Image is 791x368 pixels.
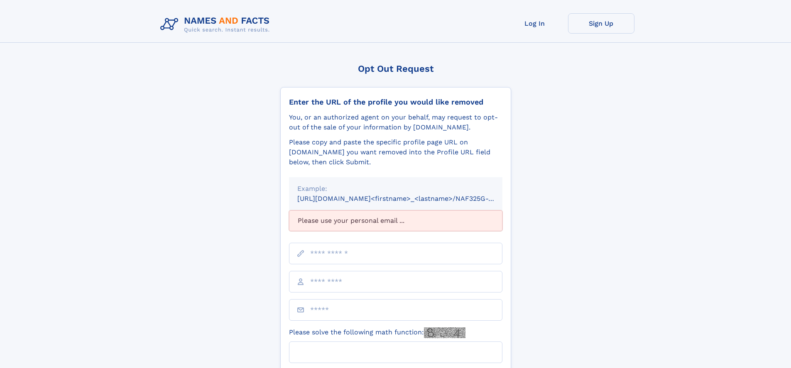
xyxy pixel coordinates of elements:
small: [URL][DOMAIN_NAME]<firstname>_<lastname>/NAF325G-xxxxxxxx [297,195,518,202]
div: Please use your personal email ... [289,210,502,231]
div: Example: [297,184,494,194]
div: You, or an authorized agent on your behalf, may request to opt-out of the sale of your informatio... [289,112,502,132]
img: Logo Names and Facts [157,13,277,36]
label: Please solve the following math function: [289,327,465,338]
div: Opt Out Request [280,63,511,74]
div: Please copy and paste the specific profile page URL on [DOMAIN_NAME] you want removed into the Pr... [289,137,502,167]
div: Enter the URL of the profile you would like removed [289,97,502,107]
a: Sign Up [568,13,634,34]
a: Log In [502,13,568,34]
